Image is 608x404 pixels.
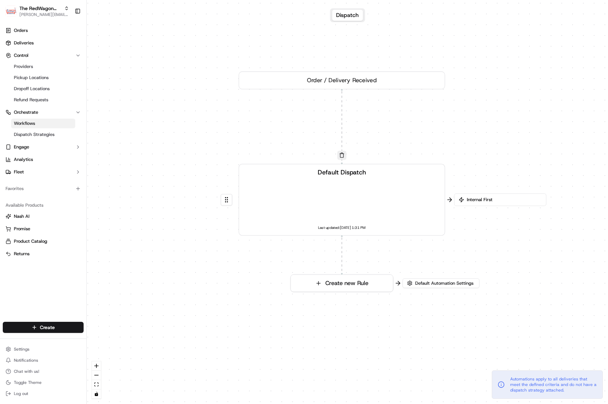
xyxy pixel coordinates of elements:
span: Providers [14,63,33,70]
a: Promise [6,226,81,232]
span: Toggle Theme [14,380,42,385]
button: Log out [3,389,84,398]
a: Returns [6,251,81,257]
span: Log out [14,391,28,396]
span: Chat with us! [14,369,39,374]
span: Promise [14,226,30,232]
a: Nash AI [6,213,81,220]
span: Workflows [14,120,35,127]
button: Default Automation Settings [402,278,479,288]
span: Notifications [14,358,38,363]
button: fit view [92,380,101,389]
span: Settings [14,346,29,352]
a: Workflows [11,119,75,128]
span: Nash AI [14,213,29,220]
span: Orders [14,27,28,34]
a: Analytics [3,154,84,165]
button: Engage [3,141,84,153]
a: Dispatch Strategies [11,130,75,139]
button: zoom in [92,361,101,371]
button: Nash AI [3,211,84,222]
span: Default Automation Settings [414,280,475,286]
button: Notifications [3,355,84,365]
span: Internal First [465,197,542,203]
div: Available Products [3,200,84,211]
div: Favorites [3,183,84,194]
button: Toggle Theme [3,378,84,387]
a: Providers [11,62,75,71]
button: The RedWagon DeliversThe RedWagon Delivers[PERSON_NAME][EMAIL_ADDRESS][DOMAIN_NAME] [3,3,72,19]
span: Default Dispatch [318,168,366,177]
span: Dispatch Strategies [14,131,54,138]
button: Fleet [3,166,84,178]
a: Deliveries [3,37,84,49]
span: Engage [14,144,29,150]
a: Orders [3,25,84,36]
span: Create [40,324,55,331]
span: Deliveries [14,40,34,46]
a: Product Catalog [6,238,81,244]
button: The RedWagon Delivers [19,5,61,12]
button: Orchestrate [3,107,84,118]
button: zoom out [92,371,101,380]
a: Dropoff Locations [11,84,75,94]
button: Create [3,322,84,333]
span: Analytics [14,156,33,163]
span: Automations apply to all deliveries that meet the defined criteria and do not have a dispatch str... [510,376,597,393]
button: Create new Rule [291,275,393,292]
span: Product Catalog [14,238,47,244]
button: [PERSON_NAME][EMAIL_ADDRESS][DOMAIN_NAME] [19,12,69,17]
div: Order / Delivery Received [239,71,445,89]
span: Returns [14,251,29,257]
button: Settings [3,344,84,354]
span: Last updated: [DATE] 1:31 PM [318,224,366,232]
span: Refund Requests [14,97,48,103]
img: The RedWagon Delivers [6,6,17,17]
a: Pickup Locations [11,73,75,83]
a: Refund Requests [11,95,75,105]
button: Product Catalog [3,236,84,247]
span: Control [14,52,28,59]
button: Control [3,50,84,61]
span: Pickup Locations [14,75,49,81]
span: Dropoff Locations [14,86,50,92]
button: toggle interactivity [92,389,101,399]
button: Dispatch [332,10,363,21]
button: Returns [3,248,84,259]
button: Chat with us! [3,367,84,376]
span: Fleet [14,169,24,175]
span: Orchestrate [14,109,38,115]
button: Promise [3,223,84,234]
